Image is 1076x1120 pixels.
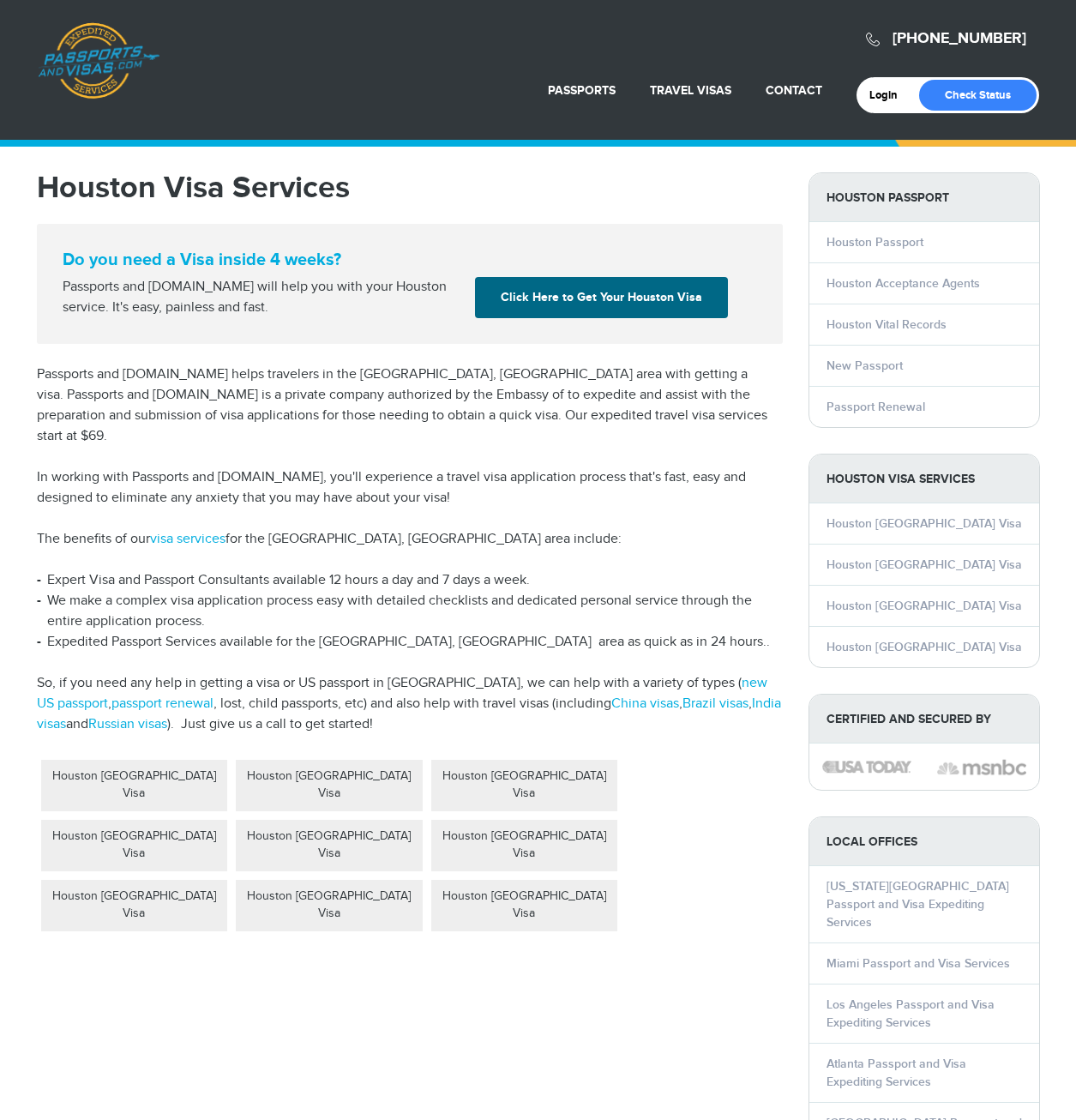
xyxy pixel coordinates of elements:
a: Click Here to Get Your Houston Visa [475,277,728,318]
a: Passport Renewal [827,400,925,414]
strong: Do you need a Visa inside 4 weeks? [63,250,757,270]
a: Houston [GEOGRAPHIC_DATA] Visa [827,599,1022,613]
a: Los Angeles Passport and Visa Expediting Services [827,997,995,1030]
li: We make a complex visa application process easy with detailed checklists and dedicated personal s... [37,591,783,632]
p: In working with Passports and [DOMAIN_NAME], you'll experience a travel visa application process ... [37,467,783,509]
li: Expert Visa and Passport Consultants available 12 hours a day and 7 days a week. [37,570,783,591]
div: Houston [GEOGRAPHIC_DATA] Visa [431,760,618,811]
strong: Certified and Secured by [809,695,1039,744]
div: Houston [GEOGRAPHIC_DATA] Visa [236,820,423,871]
strong: Houston Passport [809,173,1039,222]
div: Houston [GEOGRAPHIC_DATA] Visa [41,760,228,811]
a: Contact [766,83,822,98]
a: visa services [150,531,225,547]
a: Brazil visas [682,695,748,712]
h1: Houston Visa Services [37,172,783,203]
img: image description [822,761,911,773]
a: Atlanta Passport and Visa Expediting Services [827,1057,966,1089]
p: Passports and [DOMAIN_NAME] helps travelers in the [GEOGRAPHIC_DATA], [GEOGRAPHIC_DATA] area with... [37,364,783,447]
a: Login [869,88,910,102]
div: Houston [GEOGRAPHIC_DATA] Visa [431,820,618,871]
a: Houston [GEOGRAPHIC_DATA] Visa [827,640,1022,654]
strong: Houston Visa Services [809,455,1039,503]
a: passport renewal [111,695,213,712]
a: Passports [548,83,616,98]
div: Houston [GEOGRAPHIC_DATA] Visa [41,880,228,931]
li: Expedited Passport Services available for the [GEOGRAPHIC_DATA], [GEOGRAPHIC_DATA] area as quick ... [37,632,783,653]
div: Houston [GEOGRAPHIC_DATA] Visa [236,760,423,811]
a: Check Status [919,80,1037,111]
a: Miami Passport and Visa Services [827,956,1010,971]
a: new US passport [37,675,767,712]
a: India visas [37,695,781,732]
a: Passports & [DOMAIN_NAME] [38,22,159,99]
a: Houston Vital Records [827,317,947,332]
div: Passports and [DOMAIN_NAME] will help you with your Houston service. It's easy, painless and fast. [56,277,469,318]
a: Houston Acceptance Agents [827,276,980,291]
a: [PHONE_NUMBER] [893,29,1026,48]
a: New Passport [827,358,903,373]
a: Russian visas [88,716,167,732]
strong: LOCAL OFFICES [809,817,1039,866]
div: Houston [GEOGRAPHIC_DATA] Visa [236,880,423,931]
a: Houston Passport [827,235,923,250]
a: Travel Visas [650,83,731,98]
a: China visas [611,695,679,712]
p: The benefits of our for the [GEOGRAPHIC_DATA], [GEOGRAPHIC_DATA] area include: [37,529,783,550]
div: Houston [GEOGRAPHIC_DATA] Visa [431,880,618,931]
a: Houston [GEOGRAPHIC_DATA] Visa [827,557,1022,572]
a: [US_STATE][GEOGRAPHIC_DATA] Passport and Visa Expediting Services [827,879,1009,930]
div: Houston [GEOGRAPHIC_DATA] Visa [41,820,228,871]
a: Houston [GEOGRAPHIC_DATA] Visa [827,516,1022,531]
img: image description [937,757,1026,778]
p: So, if you need any help in getting a visa or US passport in [GEOGRAPHIC_DATA], we can help with ... [37,673,783,735]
